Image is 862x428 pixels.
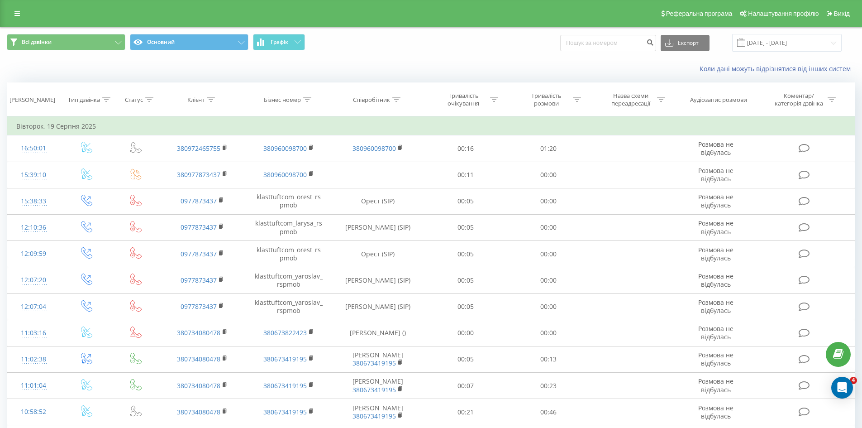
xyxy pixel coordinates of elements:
[700,64,855,73] a: Коли дані можуть відрізнятися вiд інших систем
[698,140,733,157] span: Розмова не відбулась
[424,267,507,293] td: 00:05
[263,170,307,179] a: 380960098700
[245,293,331,320] td: klasttuftcom_yaroslav_rspmob
[10,96,55,104] div: [PERSON_NAME]
[661,35,710,51] button: Експорт
[352,412,396,420] a: 380673419195
[439,92,488,107] div: Тривалість очікування
[16,377,51,394] div: 11:01:04
[16,271,51,289] div: 12:07:20
[263,144,307,153] a: 380960098700
[698,324,733,341] span: Розмова не відбулась
[263,408,307,416] a: 380673419195
[332,320,424,346] td: [PERSON_NAME] ()
[16,219,51,236] div: 12:10:36
[507,188,590,214] td: 00:00
[424,320,507,346] td: 00:00
[332,241,424,267] td: Орест (SIP)
[507,293,590,320] td: 00:00
[263,381,307,390] a: 380673419195
[22,38,52,46] span: Всі дзвінки
[130,34,248,50] button: Основний
[507,267,590,293] td: 00:00
[177,408,220,416] a: 380734080478
[690,96,747,104] div: Аудіозапис розмови
[16,324,51,342] div: 11:03:16
[177,328,220,337] a: 380734080478
[424,373,507,399] td: 00:07
[332,346,424,372] td: [PERSON_NAME]
[245,267,331,293] td: klasttuftcom_yaroslav_rspmob
[16,139,51,157] div: 16:50:01
[187,96,205,104] div: Клієнт
[263,328,307,337] a: 380673822423
[332,293,424,320] td: [PERSON_NAME] (SIP)
[507,346,590,372] td: 00:13
[181,302,217,311] a: 0977873437
[772,92,825,107] div: Коментар/категорія дзвінка
[831,377,853,399] div: Open Intercom Messenger
[352,144,396,153] a: 380960098700
[16,245,51,263] div: 12:09:59
[245,214,331,240] td: klasttuftcom_larysa_rspmob
[424,135,507,162] td: 00:16
[507,241,590,267] td: 00:00
[698,298,733,315] span: Розмова не відбулась
[16,351,51,368] div: 11:02:38
[181,250,217,258] a: 0977873437
[332,399,424,425] td: [PERSON_NAME]
[16,166,51,184] div: 15:39:10
[352,385,396,394] a: 380673419195
[181,276,217,284] a: 0977873437
[698,351,733,367] span: Розмова не відбулась
[424,214,507,240] td: 00:05
[7,34,125,50] button: Всі дзвінки
[264,96,301,104] div: Бізнес номер
[332,214,424,240] td: [PERSON_NAME] (SIP)
[245,188,331,214] td: klasttuftcom_orest_rspmob
[748,10,819,17] span: Налаштування профілю
[606,92,655,107] div: Назва схеми переадресації
[245,241,331,267] td: klasttuftcom_orest_rspmob
[177,381,220,390] a: 380734080478
[271,39,288,45] span: Графік
[16,403,51,421] div: 10:58:52
[177,355,220,363] a: 380734080478
[353,96,390,104] div: Співробітник
[125,96,143,104] div: Статус
[666,10,733,17] span: Реферальна програма
[507,162,590,188] td: 00:00
[507,320,590,346] td: 00:00
[177,170,220,179] a: 380977873437
[698,377,733,394] span: Розмова не відбулась
[698,166,733,183] span: Розмова не відбулась
[507,135,590,162] td: 01:20
[424,188,507,214] td: 00:05
[332,373,424,399] td: [PERSON_NAME]
[834,10,850,17] span: Вихід
[424,346,507,372] td: 00:05
[181,223,217,231] a: 0977873437
[177,144,220,153] a: 380972465755
[424,162,507,188] td: 00:11
[352,359,396,367] a: 380673419195
[850,377,857,384] span: 4
[16,298,51,316] div: 12:07:04
[560,35,656,51] input: Пошук за номером
[332,188,424,214] td: Орест (SIP)
[7,117,855,135] td: Вівторок, 19 Серпня 2025
[507,399,590,425] td: 00:46
[424,293,507,320] td: 00:05
[507,214,590,240] td: 00:00
[332,267,424,293] td: [PERSON_NAME] (SIP)
[16,192,51,210] div: 15:38:33
[181,197,217,205] a: 0977873437
[522,92,571,107] div: Тривалість розмови
[507,373,590,399] td: 00:23
[424,241,507,267] td: 00:05
[698,192,733,209] span: Розмова не відбулась
[424,399,507,425] td: 00:21
[253,34,305,50] button: Графік
[68,96,100,104] div: Тип дзвінка
[263,355,307,363] a: 380673419195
